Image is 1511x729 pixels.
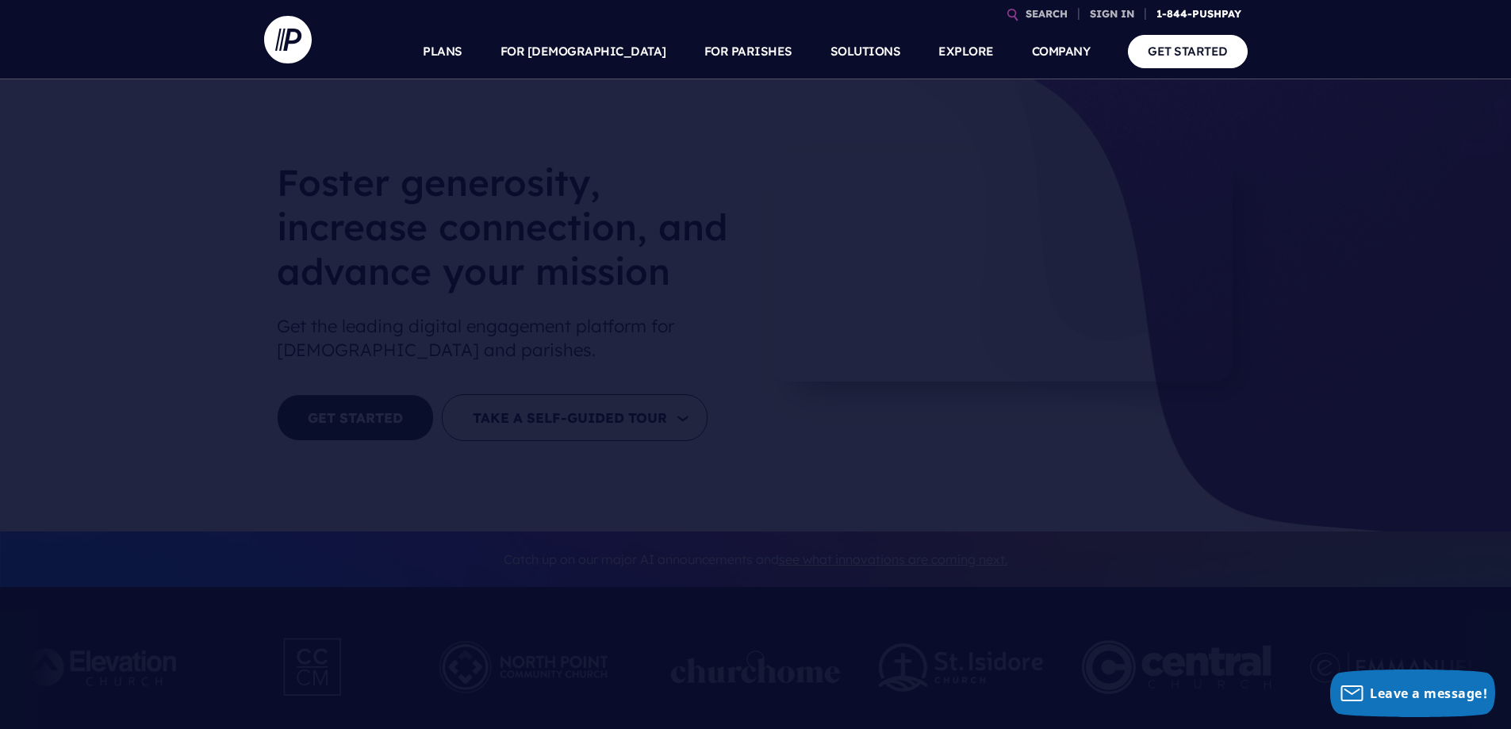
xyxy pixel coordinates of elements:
[1128,35,1248,67] a: GET STARTED
[423,24,462,79] a: PLANS
[704,24,792,79] a: FOR PARISHES
[1032,24,1091,79] a: COMPANY
[1330,670,1495,717] button: Leave a message!
[938,24,994,79] a: EXPLORE
[500,24,666,79] a: FOR [DEMOGRAPHIC_DATA]
[1370,685,1487,702] span: Leave a message!
[830,24,901,79] a: SOLUTIONS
